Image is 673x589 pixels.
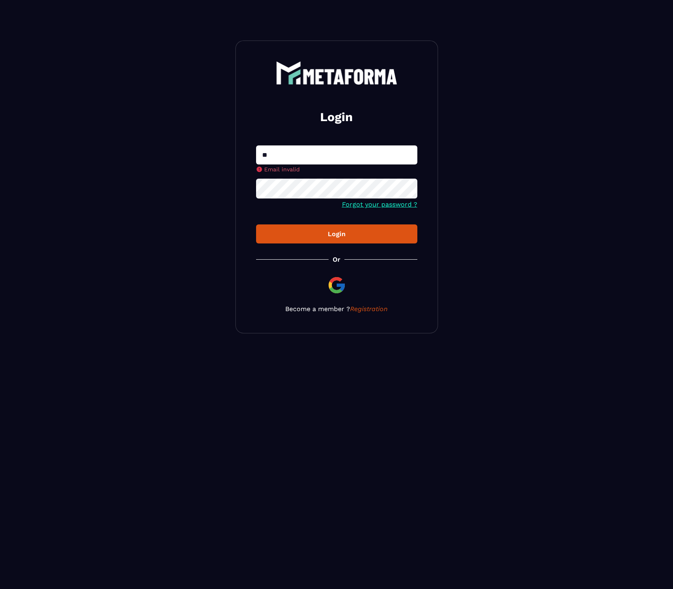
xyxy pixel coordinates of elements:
a: logo [256,61,417,85]
p: Or [333,256,340,263]
h2: Login [266,109,408,125]
button: Login [256,224,417,243]
a: Registration [350,305,388,313]
div: Login [263,230,411,238]
a: Forgot your password ? [342,201,417,208]
img: google [327,275,346,295]
span: Email invalid [264,166,300,173]
p: Become a member ? [256,305,417,313]
img: logo [276,61,397,85]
